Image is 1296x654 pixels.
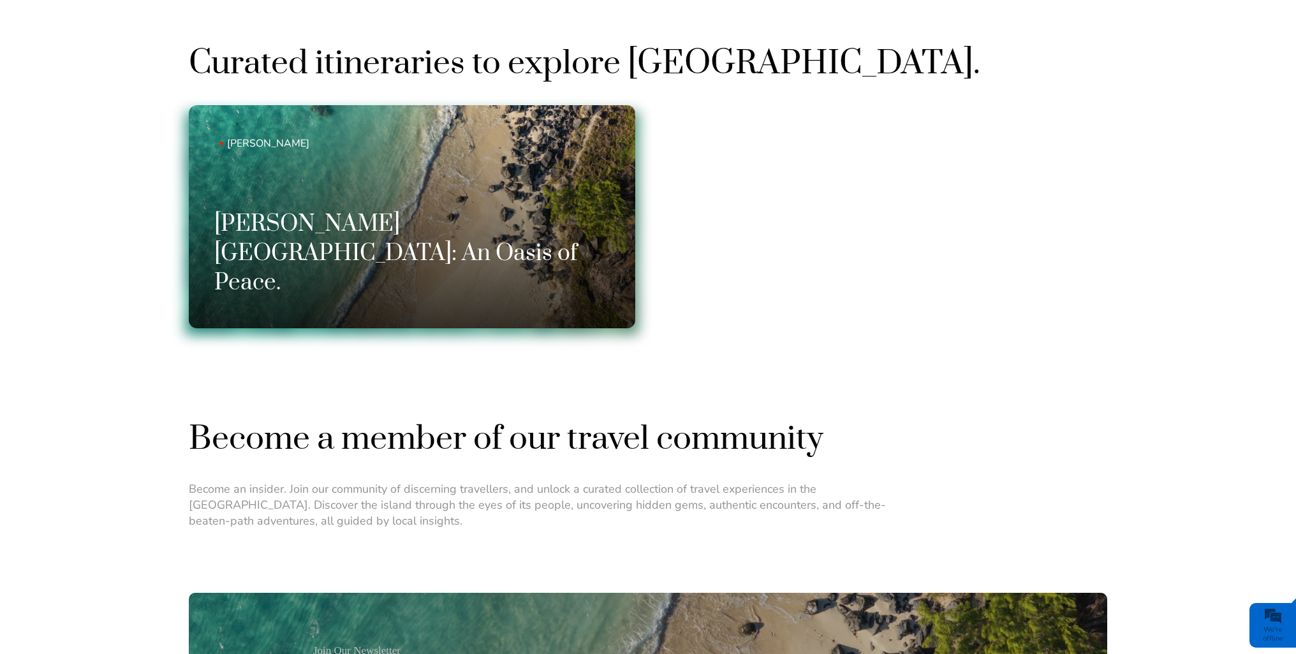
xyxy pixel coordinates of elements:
p: Become an insider. Join our community of discerning travellers, and unlock a curated collection o... [189,481,922,530]
input: Enter your email address [17,156,233,184]
a: [PERSON_NAME] [PERSON_NAME][GEOGRAPHIC_DATA]: An Oasis of Peace. [189,105,635,328]
input: Enter your last name [17,118,233,146]
div: We're offline [1253,625,1293,643]
span: [PERSON_NAME] [219,136,554,150]
h2: Become a member of our travel community [189,418,1107,460]
em: Submit [187,393,232,410]
div: Navigation go back [14,66,33,85]
h2: Curated itineraries to explore [GEOGRAPHIC_DATA]. [189,42,1107,85]
textarea: Type your message and click 'Submit' [17,193,233,382]
h3: [PERSON_NAME][GEOGRAPHIC_DATA]: An Oasis of Peace. [214,210,610,298]
div: Leave a message [85,67,233,84]
div: Minimize live chat window [209,6,240,37]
